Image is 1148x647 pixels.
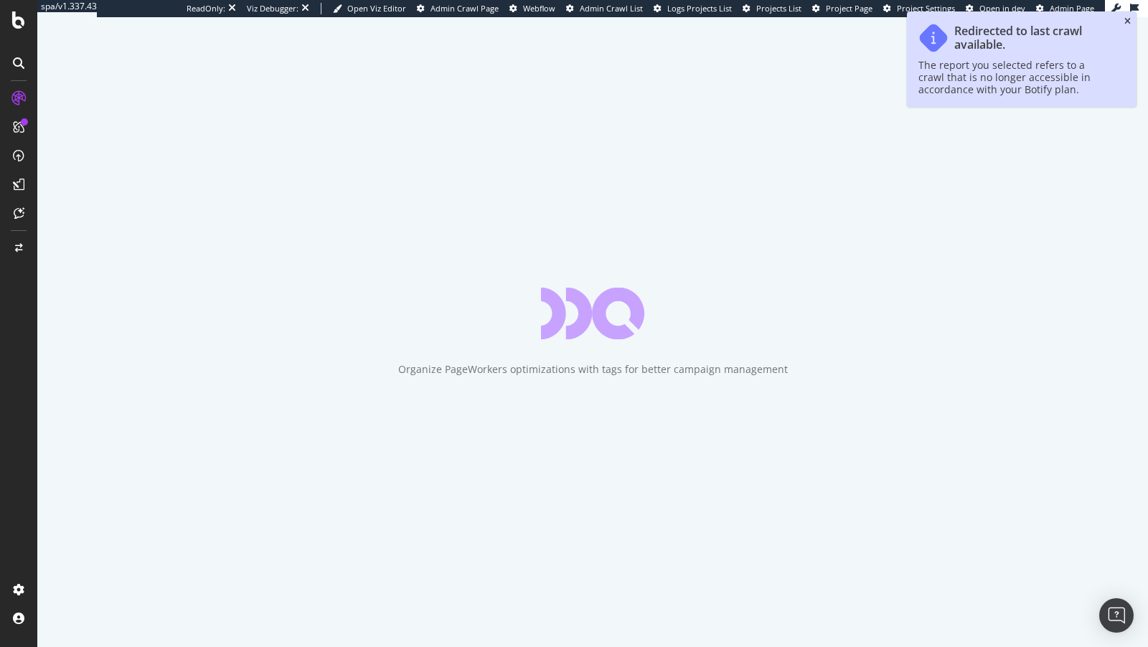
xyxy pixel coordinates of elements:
[566,3,643,14] a: Admin Crawl List
[1036,3,1094,14] a: Admin Page
[417,3,499,14] a: Admin Crawl Page
[580,3,643,14] span: Admin Crawl List
[430,3,499,14] span: Admin Crawl Page
[654,3,732,14] a: Logs Projects List
[523,3,555,14] span: Webflow
[541,288,644,339] div: animation
[667,3,732,14] span: Logs Projects List
[883,3,955,14] a: Project Settings
[954,24,1111,52] div: Redirected to last crawl available.
[979,3,1025,14] span: Open in dev
[333,3,406,14] a: Open Viz Editor
[812,3,872,14] a: Project Page
[918,59,1111,95] div: The report you selected refers to a crawl that is no longer accessible in accordance with your Bo...
[743,3,801,14] a: Projects List
[826,3,872,14] span: Project Page
[1050,3,1094,14] span: Admin Page
[509,3,555,14] a: Webflow
[1099,598,1134,633] div: Open Intercom Messenger
[756,3,801,14] span: Projects List
[247,3,298,14] div: Viz Debugger:
[897,3,955,14] span: Project Settings
[966,3,1025,14] a: Open in dev
[347,3,406,14] span: Open Viz Editor
[398,362,788,377] div: Organize PageWorkers optimizations with tags for better campaign management
[1124,17,1131,26] div: close toast
[187,3,225,14] div: ReadOnly:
